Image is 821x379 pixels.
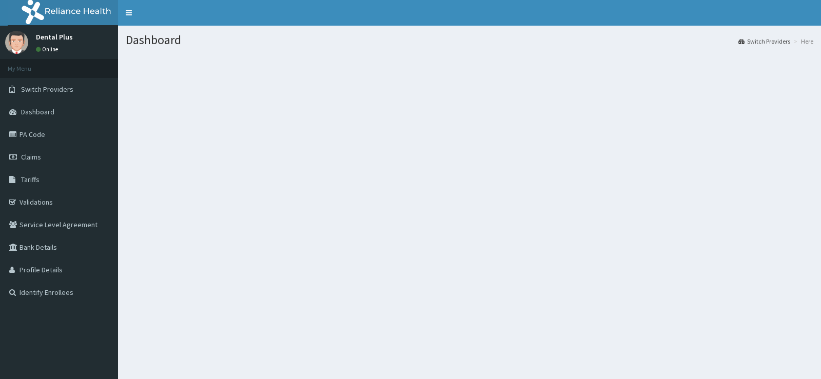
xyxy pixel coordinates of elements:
[36,46,61,53] a: Online
[791,37,813,46] li: Here
[36,33,73,41] p: Dental Plus
[738,37,790,46] a: Switch Providers
[21,85,73,94] span: Switch Providers
[5,31,28,54] img: User Image
[21,107,54,116] span: Dashboard
[126,33,813,47] h1: Dashboard
[21,175,40,184] span: Tariffs
[21,152,41,162] span: Claims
